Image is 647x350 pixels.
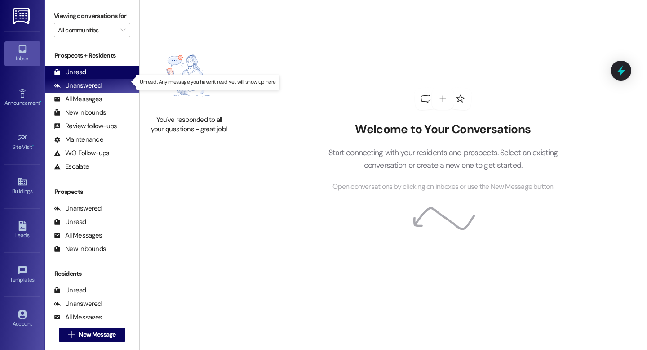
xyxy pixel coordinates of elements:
[150,40,229,111] img: empty-state
[54,217,86,227] div: Unread
[315,122,572,137] h2: Welcome to Your Conversations
[54,135,103,144] div: Maintenance
[4,130,40,154] a: Site Visit •
[54,9,130,23] label: Viewing conversations for
[4,218,40,242] a: Leads
[4,307,40,331] a: Account
[54,121,117,131] div: Review follow-ups
[32,143,34,149] span: •
[58,23,116,37] input: All communities
[54,244,106,254] div: New Inbounds
[45,51,139,60] div: Prospects + Residents
[54,67,86,77] div: Unread
[54,81,102,90] div: Unanswered
[54,286,86,295] div: Unread
[332,181,553,193] span: Open conversations by clicking on inboxes or use the New Message button
[54,148,109,158] div: WO Follow-ups
[13,8,31,24] img: ResiDesk Logo
[54,299,102,309] div: Unanswered
[4,263,40,287] a: Templates •
[59,328,125,342] button: New Message
[54,204,102,213] div: Unanswered
[315,146,572,172] p: Start connecting with your residents and prospects. Select an existing conversation or create a n...
[54,313,102,322] div: All Messages
[54,94,102,104] div: All Messages
[140,78,275,86] p: Unread: Any message you haven't read yet will show up here
[40,99,41,105] span: •
[54,108,106,117] div: New Inbounds
[150,115,229,135] div: You've responded to all your questions - great job!
[68,331,75,338] i: 
[4,174,40,198] a: Buildings
[45,269,139,278] div: Residents
[4,41,40,66] a: Inbox
[120,27,125,34] i: 
[79,330,115,339] span: New Message
[54,231,102,240] div: All Messages
[35,275,36,282] span: •
[45,187,139,197] div: Prospects
[54,162,89,171] div: Escalate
